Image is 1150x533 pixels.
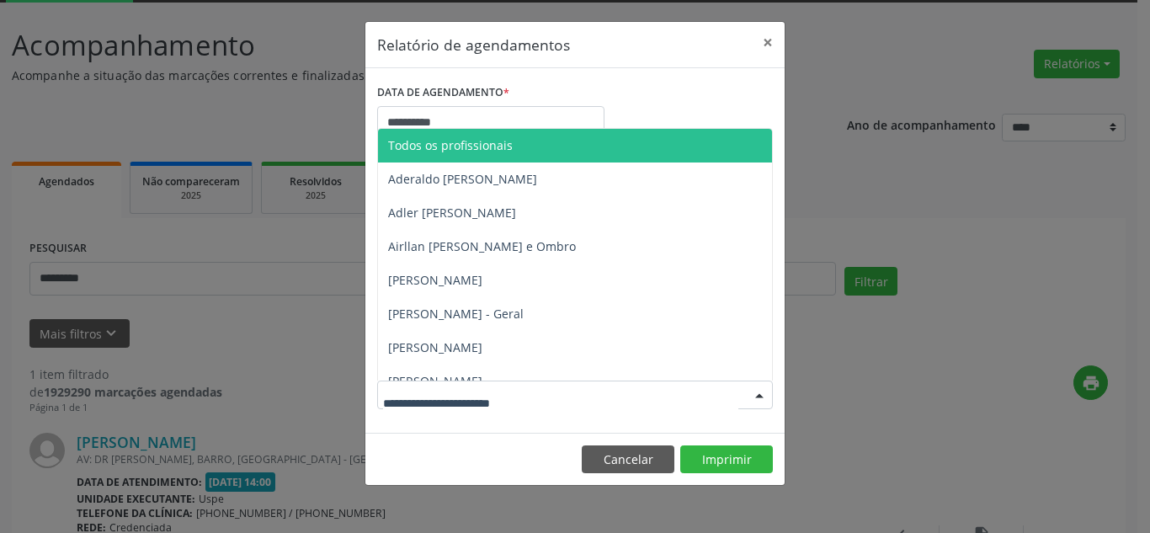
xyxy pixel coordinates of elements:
span: Airllan [PERSON_NAME] e Ombro [388,238,576,254]
button: Close [751,22,785,63]
span: Aderaldo [PERSON_NAME] [388,171,537,187]
h5: Relatório de agendamentos [377,34,570,56]
span: Adler [PERSON_NAME] [388,205,516,221]
button: Cancelar [582,445,674,474]
span: [PERSON_NAME] - Geral [388,306,524,322]
span: Todos os profissionais [388,137,513,153]
span: [PERSON_NAME] [388,272,482,288]
span: [PERSON_NAME] [388,339,482,355]
label: DATA DE AGENDAMENTO [377,80,509,106]
span: [PERSON_NAME] [388,373,482,389]
button: Imprimir [680,445,773,474]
